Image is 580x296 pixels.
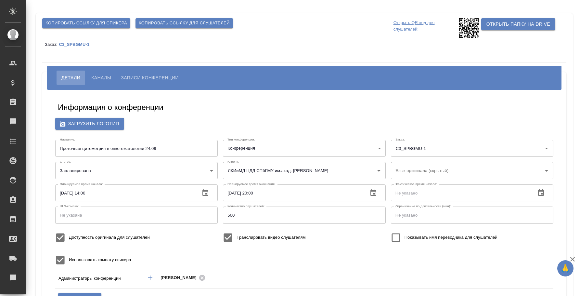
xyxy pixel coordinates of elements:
span: 🙏 [560,262,571,275]
span: Копировать ссылку для слушателей [139,20,230,27]
input: Не указано [391,207,553,223]
span: Загрузить логотип [60,120,119,128]
button: Open [374,166,383,175]
span: Записи конференции [121,74,178,82]
span: Показывать имя переводчика для слушателей [405,234,497,241]
input: Не указано [223,207,385,223]
input: Не указан [55,140,218,157]
input: Не указано [391,184,531,201]
div: Запланирована [55,162,218,179]
label: Загрузить логотип [55,118,124,130]
input: Не указано [223,184,363,201]
p: Открыть QR-код для слушателей: [393,18,458,38]
span: Транслировать видео слушателям [237,234,305,241]
button: Open [542,144,551,153]
p: Заказ: [45,42,59,47]
input: Не указана [55,207,218,223]
button: Открыть папку на Drive [481,18,555,30]
span: Каналы [91,74,111,82]
input: Не указано [55,184,195,201]
h5: Информация о конференции [58,102,163,113]
span: Доступность оригинала для слушателей [69,234,150,241]
button: Open [506,277,507,278]
span: Копировать ссылку для спикера [45,20,127,27]
span: [PERSON_NAME] [161,275,200,281]
button: Добавить менеджера [142,270,158,286]
span: Открыть папку на Drive [486,20,550,28]
p: Администраторы конференции [58,275,140,282]
a: C3_SPBGMU-1 [59,42,94,47]
button: Open [542,166,551,175]
div: Конференция [223,140,385,157]
div: [PERSON_NAME] [161,274,207,282]
button: Копировать ссылку для слушателей [135,18,233,28]
span: Детали [61,74,80,82]
span: Использовать комнату спикера [69,257,131,263]
button: Копировать ссылку для спикера [42,18,130,28]
button: 🙏 [557,260,574,276]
